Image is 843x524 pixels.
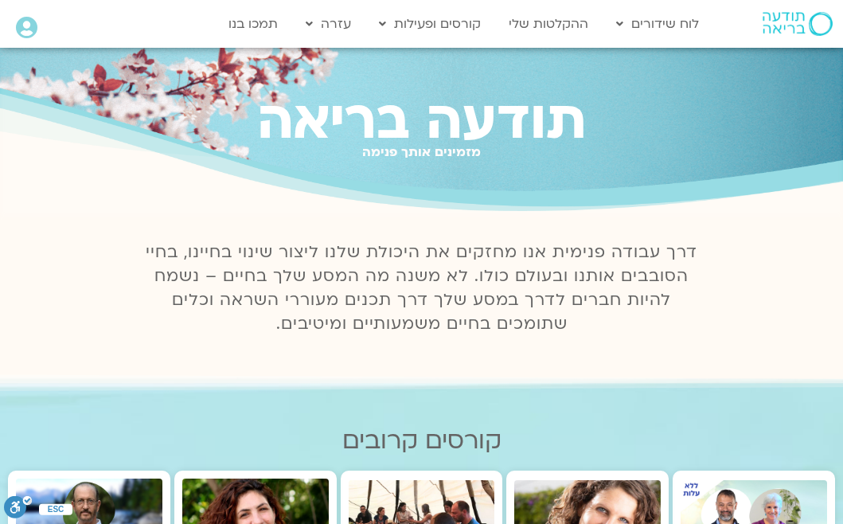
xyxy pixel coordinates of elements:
p: דרך עבודה פנימית אנו מחזקים את היכולת שלנו ליצור שינוי בחיינו, בחיי הסובבים אותנו ובעולם כולו. לא... [137,240,707,336]
img: תודעה בריאה [763,12,833,36]
a: קורסים ופעילות [371,9,489,39]
a: ההקלטות שלי [501,9,596,39]
a: עזרה [298,9,359,39]
h2: קורסים קרובים [8,427,835,455]
a: תמכו בנו [221,9,286,39]
a: לוח שידורים [608,9,707,39]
